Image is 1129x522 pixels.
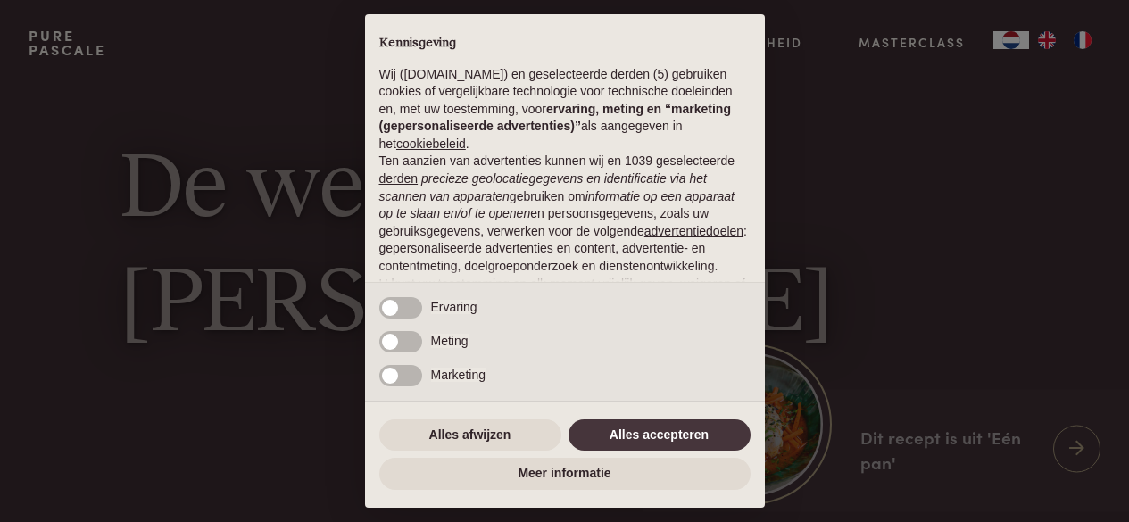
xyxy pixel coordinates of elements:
[431,368,486,382] span: Marketing
[431,334,469,348] span: Meting
[379,170,419,188] button: derden
[379,276,751,363] p: U kunt uw toestemming op elk moment vrijelijk geven, weigeren of intrekken door het voorkeurenpan...
[644,223,743,241] button: advertentiedoelen
[379,36,751,52] h2: Kennisgeving
[379,102,731,134] strong: ervaring, meting en “marketing (gepersonaliseerde advertenties)”
[379,419,561,452] button: Alles afwijzen
[396,137,466,151] a: cookiebeleid
[379,189,735,221] em: informatie op een apparaat op te slaan en/of te openen
[379,66,751,153] p: Wij ([DOMAIN_NAME]) en geselecteerde derden (5) gebruiken cookies of vergelijkbare technologie vo...
[569,419,751,452] button: Alles accepteren
[379,458,751,490] button: Meer informatie
[431,300,477,314] span: Ervaring
[379,171,707,203] em: precieze geolocatiegegevens en identificatie via het scannen van apparaten
[379,153,751,275] p: Ten aanzien van advertenties kunnen wij en 1039 geselecteerde gebruiken om en persoonsgegevens, z...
